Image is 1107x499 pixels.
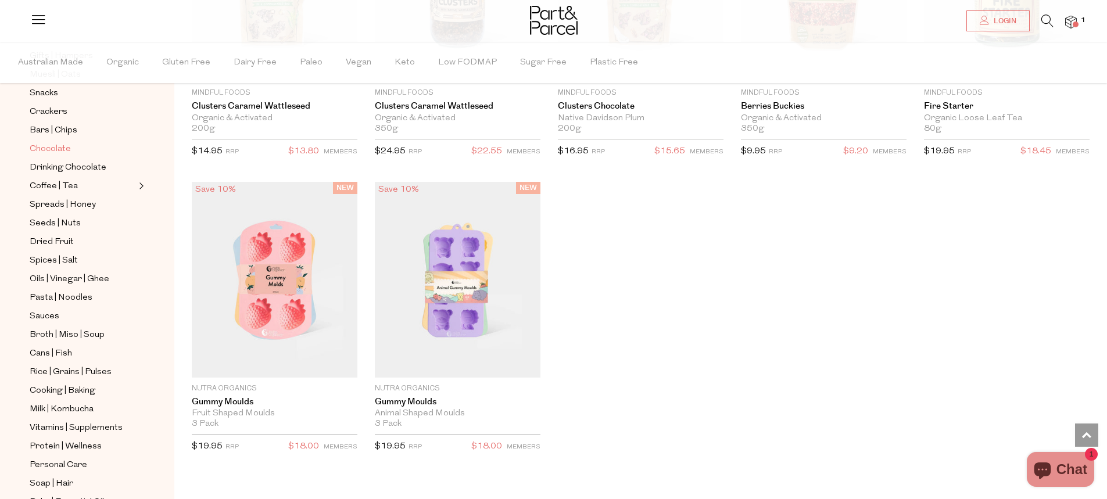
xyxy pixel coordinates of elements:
[30,198,135,212] a: Spreads | Honey
[409,149,422,155] small: RRP
[333,182,357,194] span: NEW
[136,179,144,193] button: Expand/Collapse Coffee | Tea
[234,42,277,83] span: Dairy Free
[30,142,71,156] span: Chocolate
[30,87,58,100] span: Snacks
[30,253,135,268] a: Spices | Salt
[741,147,766,156] span: $9.95
[1065,16,1077,28] a: 1
[30,105,135,119] a: Crackers
[30,124,77,138] span: Bars | Chips
[592,149,605,155] small: RRP
[324,444,357,450] small: MEMBERS
[30,403,94,417] span: Milk | Kombucha
[590,42,638,83] span: Plastic Free
[30,402,135,417] a: Milk | Kombucha
[192,383,357,394] p: Nutra Organics
[288,439,319,454] span: $18.00
[30,180,78,193] span: Coffee | Tea
[375,113,540,124] div: Organic & Activated
[192,182,239,198] div: Save 10%
[30,235,135,249] a: Dried Fruit
[346,42,371,83] span: Vegan
[30,123,135,138] a: Bars | Chips
[375,88,540,98] p: Mindful Foods
[375,442,406,451] span: $19.95
[192,442,223,451] span: $19.95
[741,113,907,124] div: Organic & Activated
[30,105,67,119] span: Crackers
[30,347,72,361] span: Cans | Fish
[375,101,540,112] a: Clusters Caramel Wattleseed
[30,217,81,231] span: Seeds | Nuts
[375,124,398,134] span: 350g
[30,235,74,249] span: Dried Fruit
[30,421,135,435] a: Vitamins | Supplements
[162,42,210,83] span: Gluten Free
[741,124,764,134] span: 350g
[991,16,1016,26] span: Login
[30,384,95,398] span: Cooking | Baking
[375,408,540,419] div: Animal Shaped Moulds
[30,439,135,454] a: Protein | Wellness
[873,149,907,155] small: MEMBERS
[30,179,135,193] a: Coffee | Tea
[30,477,73,491] span: Soap | Hair
[438,42,497,83] span: Low FODMAP
[225,149,239,155] small: RRP
[375,182,422,198] div: Save 10%
[30,365,112,379] span: Rice | Grains | Pulses
[106,42,139,83] span: Organic
[192,101,357,112] a: Clusters Caramel Wattleseed
[654,144,685,159] span: $15.65
[30,476,135,491] a: Soap | Hair
[1023,452,1098,490] inbox-online-store-chat: Shopify online store chat
[558,101,723,112] a: Clusters Chocolate
[924,147,955,156] span: $19.95
[30,440,102,454] span: Protein | Wellness
[30,290,135,305] a: Pasta | Noodles
[30,86,135,100] a: Snacks
[769,149,782,155] small: RRP
[30,328,105,342] span: Broth | Miso | Soup
[741,101,907,112] a: Berries Buckies
[30,216,135,231] a: Seeds | Nuts
[30,309,135,324] a: Sauces
[409,444,422,450] small: RRP
[30,160,135,175] a: Drinking Chocolate
[1020,144,1051,159] span: $18.45
[30,198,96,212] span: Spreads | Honey
[558,113,723,124] div: Native Davidson Plum
[192,124,215,134] span: 200g
[395,42,415,83] span: Keto
[30,254,78,268] span: Spices | Salt
[30,310,59,324] span: Sauces
[520,42,567,83] span: Sugar Free
[30,421,123,435] span: Vitamins | Supplements
[558,88,723,98] p: Mindful Foods
[690,149,723,155] small: MEMBERS
[1078,15,1088,26] span: 1
[924,113,1090,124] div: Organic Loose Leaf Tea
[30,272,109,286] span: Oils | Vinegar | Ghee
[843,144,868,159] span: $9.20
[530,6,578,35] img: Part&Parcel
[924,88,1090,98] p: Mindful Foods
[471,439,502,454] span: $18.00
[192,397,357,407] a: Gummy Moulds
[375,397,540,407] a: Gummy Moulds
[324,149,357,155] small: MEMBERS
[516,182,540,194] span: NEW
[375,383,540,394] p: Nutra Organics
[192,88,357,98] p: Mindful Foods
[30,365,135,379] a: Rice | Grains | Pulses
[30,458,135,472] a: Personal Care
[30,346,135,361] a: Cans | Fish
[192,113,357,124] div: Organic & Activated
[958,149,971,155] small: RRP
[924,101,1090,112] a: Fire Starter
[471,144,502,159] span: $22.55
[300,42,323,83] span: Paleo
[192,408,357,419] div: Fruit Shaped Moulds
[192,182,357,377] img: Gummy Moulds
